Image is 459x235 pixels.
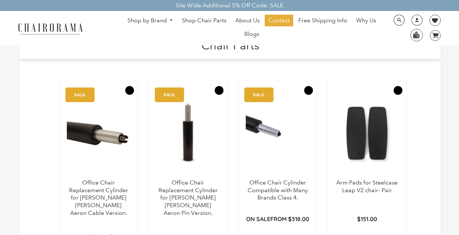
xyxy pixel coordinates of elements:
[164,92,175,97] text: SALE
[336,179,398,194] a: Arm Pads for Steelcase Leap V2 chair- Pair
[241,28,263,40] a: Blogs
[67,87,130,179] img: Office Chair Replacement Cylinder for Herman Miller Aeron Cable Version. - chairorama
[246,87,309,179] img: Office Chair Cylinder Compatible with Many Brands Class 4. - chairorama
[352,15,380,26] a: Why Us
[118,15,386,42] nav: DesktopNavigation
[246,215,309,223] p: from $318.00
[298,17,347,25] span: Free Shipping Info
[394,86,402,95] button: Add to Wishlist
[235,17,260,25] span: About Us
[158,179,218,216] a: Office Chair Replacement Cylinder for [PERSON_NAME] [PERSON_NAME] Aeron Pin Version.
[268,17,290,25] span: Contact
[244,30,259,38] span: Blogs
[335,87,399,179] a: Arm Pads for Steelcase Leap V2 chair- Pair - chairorama Arm Pads for Steelcase Leap V2 chair- Pai...
[411,29,422,40] img: WhatsApp_Image_2024-07-12_at_16.23.01.webp
[69,179,128,216] a: Office Chair Replacement Cylinder for [PERSON_NAME] [PERSON_NAME] Aeron Cable Version.
[246,87,309,179] a: Office Chair Cylinder Compatible with Many Brands Class 4. - chairorama Office Chair Cylinder Com...
[357,215,377,223] p: $151.00
[14,22,87,35] img: chairorama
[215,86,223,95] button: Add to Wishlist
[125,86,134,95] button: Add to Wishlist
[248,179,308,201] a: Office Chair Cylinder Compatible with Many Brands Class 4.
[304,86,313,95] button: Add to Wishlist
[156,87,220,179] img: Office Chair Replacement Cylinder for Herman Miller Aeron Pin Version. - chairorama
[253,92,264,97] text: SALE
[178,15,230,26] a: Shop Chair Parts
[335,87,399,179] img: Arm Pads for Steelcase Leap V2 chair- Pair - chairorama
[246,215,270,223] strong: On Sale
[265,15,293,26] a: Contact
[295,15,351,26] a: Free Shipping Info
[156,87,220,179] a: Office Chair Replacement Cylinder for Herman Miller Aeron Pin Version. - chairorama Office Chair ...
[356,17,376,25] span: Why Us
[67,87,130,179] a: Office Chair Replacement Cylinder for Herman Miller Aeron Cable Version. - chairorama Office Chai...
[124,15,177,26] a: Shop by Brand
[74,92,85,97] text: SALE
[182,17,226,25] span: Shop Chair Parts
[232,15,263,26] a: About Us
